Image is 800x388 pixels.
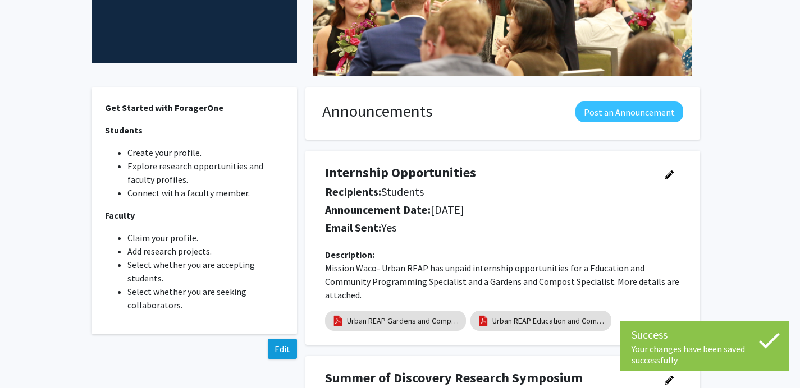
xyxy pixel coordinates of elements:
[347,315,459,327] a: Urban REAP Gardens and Compost Program Specialist
[127,244,284,258] li: Add research projects.
[105,210,135,221] strong: Faculty
[325,165,650,181] h4: Internship Opportunities
[632,326,778,343] div: Success
[105,102,223,113] strong: Get Started with ForagerOne
[492,315,605,327] a: Urban REAP Education and Community Programming Specialist
[127,258,284,285] li: Select whether you are accepting students.
[325,370,650,386] h4: Summer of Discovery Research Symposium
[325,185,650,198] h5: Students
[127,159,284,186] li: Explore research opportunities and faculty profiles.
[322,101,432,121] h1: Announcements
[325,248,680,261] div: Description:
[632,343,778,366] div: Your changes have been saved successfully
[477,315,490,327] img: pdf_icon.png
[325,220,381,234] b: Email Sent:
[105,124,143,136] strong: Students
[325,221,650,234] h5: Yes
[325,184,381,198] b: Recipients:
[325,261,680,302] p: Mission Waco- Urban REAP has unpaid internship opportunities for a Education and Community Progra...
[575,101,683,122] button: Post an Announcement
[127,186,284,200] li: Connect with a faculty member.
[325,202,431,216] b: Announcement Date:
[8,338,48,380] iframe: Chat
[127,285,284,312] li: Select whether you are seeking collaborators.
[127,146,284,159] li: Create your profile.
[127,231,284,244] li: Claim your profile.
[325,203,650,216] h5: [DATE]
[268,339,297,359] button: Edit
[332,315,344,327] img: pdf_icon.png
